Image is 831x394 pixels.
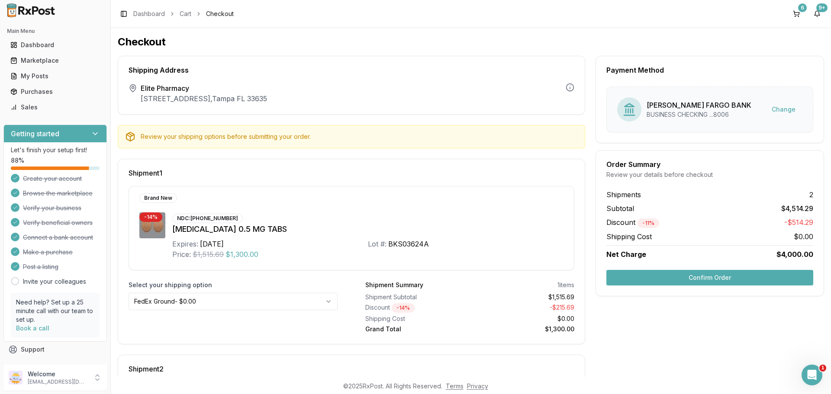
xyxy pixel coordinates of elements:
div: [MEDICAL_DATA] 0.5 MG TABS [172,223,564,235]
div: - 11 % [638,218,659,228]
a: Marketplace [7,53,103,68]
span: Browse the marketplace [23,189,93,198]
img: User avatar [9,371,23,384]
span: Checkout [206,10,234,18]
a: Invite your colleagues [23,277,86,286]
div: Price: [172,249,191,259]
div: Shipment Summary [365,281,423,289]
div: Shipping Cost [365,314,467,323]
span: Elite Pharmacy [141,83,267,93]
p: [STREET_ADDRESS] , Tampa FL 33635 [141,93,267,104]
iframe: Intercom live chat [802,365,822,385]
span: Shipment 1 [129,170,162,176]
span: Connect a bank account [23,233,93,242]
a: Book a call [16,324,49,332]
div: - 14 % [392,303,415,313]
div: My Posts [10,72,100,80]
a: Dashboard [7,37,103,53]
p: Need help? Set up a 25 minute call with our team to set up. [16,298,94,324]
label: Select your shipping option [129,281,338,289]
span: Post a listing [23,263,58,271]
span: 88 % [11,156,24,165]
span: 2 [809,189,813,200]
div: Payment Method [606,67,813,74]
button: Marketplace [3,54,107,67]
img: Rexulti 0.5 MG TABS [139,212,165,238]
div: $0.00 [473,314,575,323]
a: Privacy [467,382,488,390]
a: Purchases [7,84,103,99]
div: [PERSON_NAME] FARGO BANK [647,100,751,110]
span: Shipment 2 [129,365,164,372]
span: $4,000.00 [776,249,813,259]
div: - 14 % [139,212,162,222]
div: Review your shipping options before submitting your order. [141,132,578,141]
div: Brand New [139,193,177,203]
button: My Posts [3,69,107,83]
button: Sales [3,100,107,114]
span: $0.00 [794,231,813,242]
span: Discount [606,218,659,227]
h2: Main Menu [7,28,103,35]
span: Verify beneficial owners [23,218,93,227]
span: Net Charge [606,250,646,259]
div: Purchases [10,87,100,96]
p: Welcome [28,370,88,378]
a: Dashboard [133,10,165,18]
div: NDC: [PHONE_NUMBER] [172,214,243,223]
a: My Posts [7,68,103,84]
span: Shipments [606,189,641,200]
div: BUSINESS CHECKING ...8006 [647,110,751,119]
span: -$514.29 [784,217,813,228]
a: Terms [446,382,464,390]
div: Review your details before checkout [606,170,813,179]
span: 1 [819,365,826,372]
span: $1,300.00 [225,249,258,259]
div: Expires: [172,239,198,249]
span: Make a purchase [23,248,73,256]
span: $1,515.69 [193,249,224,259]
div: Marketplace [10,56,100,65]
div: $1,300.00 [473,325,575,333]
div: 9+ [816,3,828,12]
div: 6 [798,3,807,12]
div: Shipping Address [129,67,574,74]
button: Dashboard [3,38,107,52]
button: 9+ [810,7,824,21]
nav: breadcrumb [133,10,234,18]
div: Shipment Subtotal [365,293,467,301]
p: Let's finish your setup first! [11,146,100,154]
button: Change [765,102,802,117]
button: 6 [789,7,803,21]
div: Sales [10,103,100,112]
span: Verify your business [23,204,81,212]
button: Support [3,342,107,357]
span: Shipping Cost [606,231,652,242]
div: - $215.69 [473,303,575,313]
div: $1,515.69 [473,293,575,301]
span: Create your account [23,174,82,183]
div: Order Summary [606,161,813,168]
div: Dashboard [10,41,100,49]
h3: Getting started [11,128,59,139]
div: Grand Total [365,325,467,333]
h1: Checkout [118,35,824,49]
div: [DATE] [200,239,224,249]
div: Lot #: [368,239,387,249]
button: Confirm Order [606,270,813,285]
div: Discount [365,303,467,313]
img: RxPost Logo [3,3,59,17]
span: Feedback [21,361,50,369]
button: Feedback [3,357,107,373]
a: Cart [180,10,191,18]
span: $4,514.29 [781,203,813,214]
div: BKS03624A [388,239,429,249]
p: [EMAIL_ADDRESS][DOMAIN_NAME] [28,378,88,385]
a: Sales [7,99,103,115]
div: 1 items [557,281,574,289]
span: Subtotal [606,203,634,214]
button: Purchases [3,85,107,99]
